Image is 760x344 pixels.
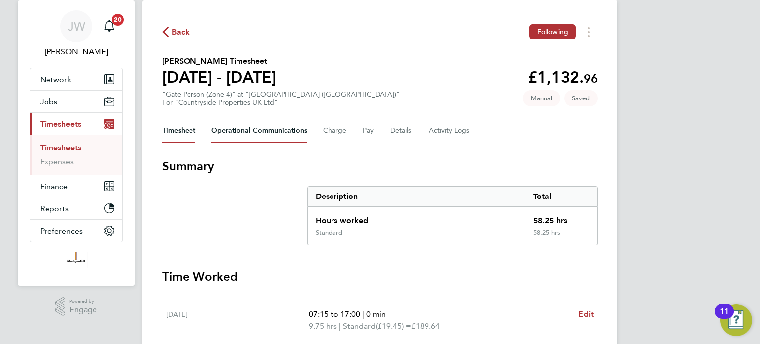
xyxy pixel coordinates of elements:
div: 58.25 hrs [525,207,597,229]
span: JW [68,20,85,33]
span: Timesheets [40,119,81,129]
span: Preferences [40,226,83,236]
span: | [339,321,341,331]
span: Reports [40,204,69,213]
div: Description [308,187,525,206]
a: JW[PERSON_NAME] [30,10,123,58]
button: Network [30,68,122,90]
h3: Time Worked [162,269,598,285]
button: Timesheets Menu [580,24,598,40]
span: 20 [112,14,124,26]
span: Network [40,75,71,84]
div: Hours worked [308,207,525,229]
button: Details [390,119,413,143]
span: Jobs [40,97,57,106]
div: For "Countryside Properties UK Ltd" [162,98,400,107]
a: Expenses [40,157,74,166]
span: This timesheet was manually created. [523,90,560,106]
button: Reports [30,197,122,219]
span: | [362,309,364,319]
div: 58.25 hrs [525,229,597,245]
span: 9.75 hrs [309,321,337,331]
span: Engage [69,306,97,314]
a: Edit [578,308,594,320]
span: Finance [40,182,68,191]
button: Timesheet [162,119,195,143]
h2: [PERSON_NAME] Timesheet [162,55,276,67]
div: Total [525,187,597,206]
span: 07:15 to 17:00 [309,309,360,319]
span: Standard [343,320,376,332]
span: 96 [584,71,598,86]
app-decimal: £1,132. [528,68,598,87]
img: madigangill-logo-retina.png [65,252,87,268]
nav: Main navigation [18,0,135,286]
button: Preferences [30,220,122,242]
a: Timesheets [40,143,81,152]
a: Go to home page [30,252,123,268]
a: 20 [99,10,119,42]
span: 0 min [366,309,386,319]
button: Pay [363,119,375,143]
div: Standard [316,229,342,237]
button: Back [162,26,190,38]
button: Charge [323,119,347,143]
button: Open Resource Center, 11 new notifications [720,304,752,336]
button: Activity Logs [429,119,471,143]
button: Timesheets [30,113,122,135]
div: 11 [720,311,729,324]
span: £189.64 [411,321,440,331]
span: Jack Williams [30,46,123,58]
span: (£19.45) = [376,321,411,331]
button: Following [529,24,576,39]
button: Jobs [30,91,122,112]
h1: [DATE] - [DATE] [162,67,276,87]
div: [DATE] [166,308,309,332]
span: Following [537,27,568,36]
a: Powered byEngage [55,297,97,316]
div: "Gate Person (Zone 4)" at "[GEOGRAPHIC_DATA] ([GEOGRAPHIC_DATA])" [162,90,400,107]
h3: Summary [162,158,598,174]
button: Finance [30,175,122,197]
button: Operational Communications [211,119,307,143]
span: Back [172,26,190,38]
div: Summary [307,186,598,245]
div: Timesheets [30,135,122,175]
span: This timesheet is Saved. [564,90,598,106]
span: Edit [578,309,594,319]
span: Powered by [69,297,97,306]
